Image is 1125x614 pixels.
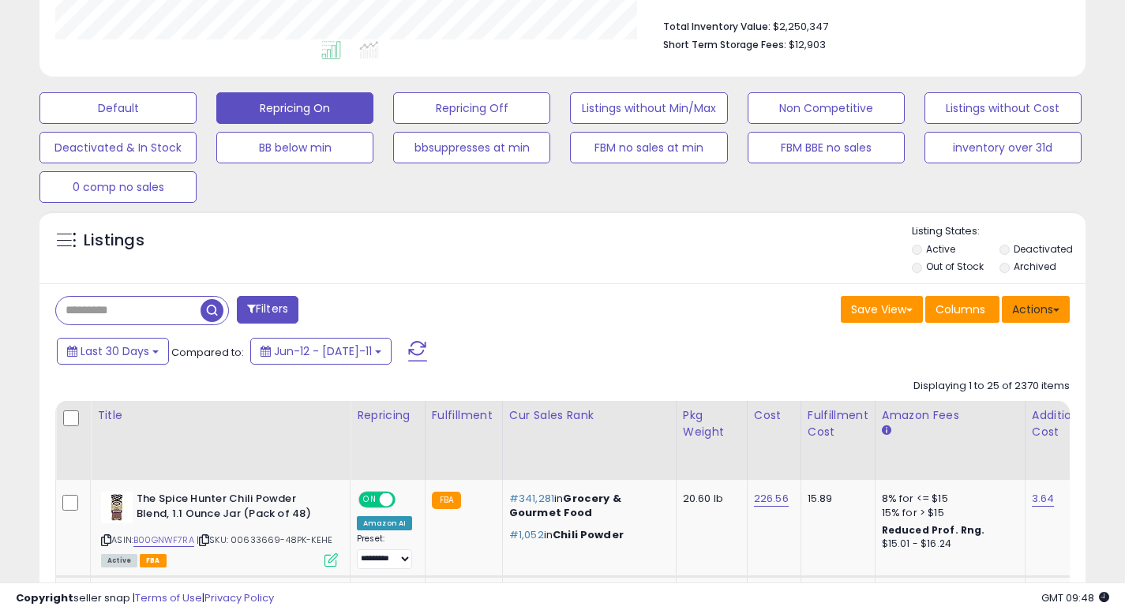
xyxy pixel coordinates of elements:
small: FBA [432,492,461,509]
div: ASIN: [101,492,338,565]
button: Save View [841,296,923,323]
span: ON [360,493,380,507]
button: Repricing Off [393,92,550,124]
p: in [509,492,664,520]
button: bbsuppresses at min [393,132,550,163]
span: All listings currently available for purchase on Amazon [101,554,137,567]
div: Amazon AI [357,516,412,530]
b: Total Inventory Value: [663,20,771,33]
label: Active [926,242,955,256]
p: in [509,528,664,542]
div: Pkg Weight [683,407,741,440]
div: Displaying 1 to 25 of 2370 items [913,379,1070,394]
label: Deactivated [1014,242,1073,256]
a: 3.64 [1032,491,1055,507]
span: | SKU: 00633669-48PK-KEHE [197,534,332,546]
button: Last 30 Days [57,338,169,365]
button: inventory over 31d [924,132,1082,163]
li: $2,250,347 [663,16,1058,35]
span: #341,281 [509,491,554,506]
a: Privacy Policy [204,590,274,605]
b: Reduced Prof. Rng. [882,523,985,537]
label: Out of Stock [926,260,984,273]
span: Last 30 Days [81,343,149,359]
label: Archived [1014,260,1056,273]
div: 20.60 lb [683,492,735,506]
div: 15.89 [808,492,863,506]
div: Fulfillment Cost [808,407,868,440]
button: 0 comp no sales [39,171,197,203]
small: Amazon Fees. [882,424,891,438]
span: $12,903 [789,37,826,52]
button: Columns [925,296,999,323]
div: Preset: [357,534,413,569]
strong: Copyright [16,590,73,605]
button: Jun-12 - [DATE]-11 [250,338,392,365]
button: BB below min [216,132,373,163]
div: 15% for > $15 [882,506,1013,520]
span: Compared to: [171,345,244,360]
button: Default [39,92,197,124]
button: Deactivated & In Stock [39,132,197,163]
a: Terms of Use [135,590,202,605]
button: Listings without Min/Max [570,92,727,124]
div: Amazon Fees [882,407,1018,424]
div: seller snap | | [16,591,274,606]
button: Repricing On [216,92,373,124]
span: FBA [140,554,167,567]
b: Short Term Storage Fees: [663,38,786,51]
div: Title [97,407,343,424]
button: Filters [237,296,298,324]
h5: Listings [84,230,144,252]
button: FBM no sales at min [570,132,727,163]
b: The Spice Hunter Chili Powder Blend, 1.1 Ounce Jar (Pack of 48) [137,492,328,525]
button: Listings without Cost [924,92,1082,124]
div: $15.01 - $16.24 [882,537,1013,551]
div: Cost [754,407,794,424]
div: 8% for <= $15 [882,492,1013,506]
span: Grocery & Gourmet Food [509,491,621,520]
button: FBM BBE no sales [748,132,905,163]
button: Non Competitive [748,92,905,124]
a: 226.56 [754,491,789,507]
span: Jun-12 - [DATE]-11 [274,343,372,359]
span: OFF [393,493,418,507]
span: Chili Powder [553,527,624,542]
div: Additional Cost [1032,407,1089,440]
span: #1,052 [509,527,544,542]
span: Columns [936,301,985,317]
img: 414pdkc5HJL._SL40_.jpg [101,492,133,523]
div: Cur Sales Rank [509,407,669,424]
div: Repricing [357,407,418,424]
button: Actions [1002,296,1070,323]
p: Listing States: [912,224,1086,239]
span: 2025-08-11 09:48 GMT [1041,590,1109,605]
div: Fulfillment [432,407,496,424]
a: B00GNWF7RA [133,534,194,547]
